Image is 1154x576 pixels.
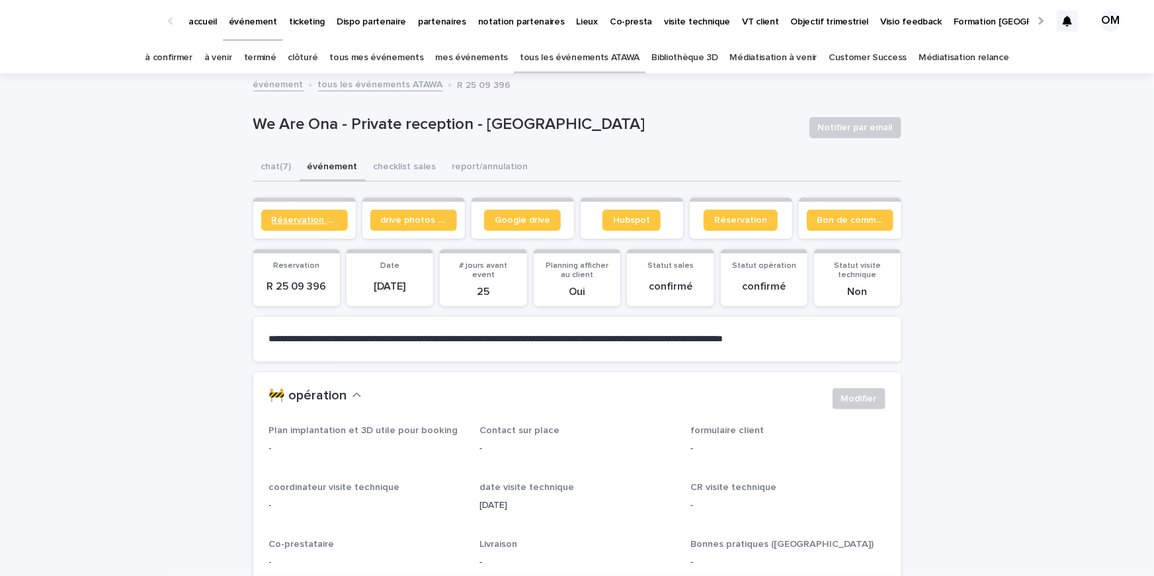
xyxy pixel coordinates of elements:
a: tous mes événements [329,42,423,73]
a: Hubspot [602,210,661,231]
span: Planning afficher au client [546,262,608,279]
span: Bonnes pratiques ([GEOGRAPHIC_DATA]) [690,540,874,549]
p: We Are Ona - Private reception - [GEOGRAPHIC_DATA] [253,115,799,134]
span: Réservation [714,216,767,225]
p: [DATE] [479,499,675,513]
p: - [479,442,675,456]
p: R 25 09 396 [261,280,332,293]
span: Réservation client [272,216,337,225]
button: événement [300,154,366,182]
span: Co-prestataire [269,540,335,549]
a: Réservation client [261,210,348,231]
p: Oui [542,286,612,298]
span: Statut opération [732,262,796,270]
span: coordinateur visite technique [269,483,400,492]
a: Bibliothèque 3D [651,42,718,73]
p: - [269,555,464,569]
p: 25 [448,286,518,298]
a: clôturé [288,42,317,73]
a: à venir [204,42,232,73]
span: Hubspot [613,216,650,225]
p: - [690,442,886,456]
button: 🚧 opération [269,388,362,404]
span: CR visite technique [690,483,776,492]
button: chat (7) [253,154,300,182]
a: Médiatisation relance [919,42,1009,73]
button: checklist sales [366,154,444,182]
a: tous les événements ATAWA [520,42,639,73]
span: formulaire client [690,426,764,435]
img: Ls34BcGeRexTGTNfXpUC [26,8,155,34]
button: Notifier par email [809,117,901,138]
span: Bon de commande [817,216,883,225]
div: OM [1100,11,1121,32]
a: tous les événements ATAWA [318,76,443,91]
h2: 🚧 opération [269,388,347,404]
p: [DATE] [354,280,425,293]
span: Statut visite technique [834,262,881,279]
a: à confirmer [145,42,192,73]
span: Google drive [495,216,550,225]
p: - [690,499,886,513]
p: confirmé [635,280,706,293]
span: Statut sales [647,262,694,270]
span: date visite technique [479,483,574,492]
span: Notifier par email [818,121,893,134]
a: drive photos coordinateur [370,210,457,231]
a: Médiatisation à venir [730,42,817,73]
p: - [269,499,464,513]
span: Plan implantation et 3D utile pour booking [269,426,458,435]
a: Réservation [704,210,778,231]
span: Modifier [841,392,877,405]
p: - [269,442,464,456]
a: Bon de commande [807,210,893,231]
span: Contact sur place [479,426,559,435]
a: événement [253,76,304,91]
p: confirmé [729,280,800,293]
span: Reservation [273,262,319,270]
a: Google drive [484,210,561,231]
p: Non [822,286,893,298]
button: report/annulation [444,154,536,182]
span: drive photos coordinateur [381,216,446,225]
span: # jours avant event [460,262,508,279]
p: R 25 09 396 [458,77,511,91]
a: mes événements [435,42,508,73]
a: Customer Success [829,42,907,73]
span: Livraison [479,540,517,549]
p: - [479,555,675,569]
p: - [690,555,886,569]
button: Modifier [833,388,886,409]
a: terminé [244,42,276,73]
span: Date [380,262,399,270]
